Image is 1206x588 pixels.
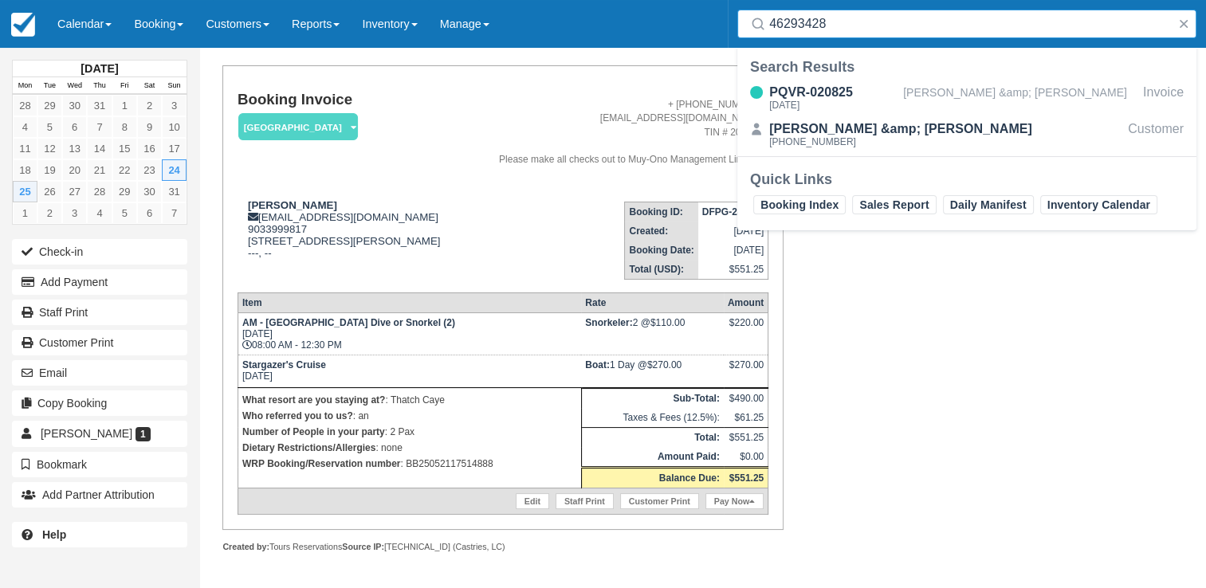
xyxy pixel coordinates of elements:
a: 16 [137,138,162,159]
p: : 2 Pax [242,424,577,440]
div: Tours Reservations [TECHNICAL_ID] (Castries, LC) [222,541,783,553]
td: $61.25 [724,408,768,428]
a: Customer Print [12,330,187,355]
td: $0.00 [724,447,768,468]
a: 20 [62,159,87,181]
th: Amount [724,292,768,312]
address: + [PHONE_NUMBER] [EMAIL_ADDRESS][DOMAIN_NAME] TIN # 206604 Please make all checks out to Muy-Ono ... [469,98,762,167]
p: : Thatch Caye [242,392,577,408]
th: Booking Date: [625,241,698,260]
a: Sales Report [852,195,936,214]
th: Sat [137,77,162,95]
div: Quick Links [750,170,1184,189]
div: [DATE] [769,100,897,110]
a: 17 [162,138,187,159]
strong: Number of People in your party [242,426,385,437]
th: Tue [37,77,62,95]
td: Taxes & Fees (12.5%): [581,408,724,428]
strong: Who referred you to us? [242,410,353,421]
a: Help [12,522,187,547]
a: Edit [516,493,549,509]
a: 30 [137,181,162,202]
a: 1 [112,95,137,116]
th: Item [238,292,581,312]
div: [PERSON_NAME] &amp; [PERSON_NAME] [903,83,1137,113]
a: 10 [162,116,187,138]
strong: AM - [GEOGRAPHIC_DATA] Dive or Snorkel (2) [242,317,455,328]
a: 2 [137,95,162,116]
strong: $551.25 [729,472,764,484]
h1: Booking Invoice [238,92,462,108]
p: : an [242,408,577,424]
a: 5 [37,116,62,138]
a: 3 [162,95,187,116]
td: $551.25 [698,260,768,280]
a: 31 [162,181,187,202]
a: 13 [62,138,87,159]
strong: [DATE] [81,62,118,75]
th: Mon [13,77,37,95]
th: Amount Paid: [581,447,724,468]
button: Check-in [12,239,187,265]
a: 9 [137,116,162,138]
strong: DFPG-240825 [702,206,764,218]
a: 26 [37,181,62,202]
span: $110.00 [650,317,685,328]
th: Total: [581,427,724,447]
a: Customer Print [620,493,699,509]
a: Daily Manifest [943,195,1034,214]
button: Add Partner Attribution [12,482,187,508]
th: Created: [625,221,698,241]
th: Fri [112,77,137,95]
div: [PHONE_NUMBER] [769,137,1032,147]
b: Help [42,528,66,541]
th: Balance Due: [581,467,724,488]
a: 11 [13,138,37,159]
a: 27 [62,181,87,202]
th: Total (USD): [625,260,698,280]
a: 18 [13,159,37,181]
div: $270.00 [728,359,764,383]
img: checkfront-main-nav-mini-logo.png [11,13,35,37]
strong: WRP Booking/Reservation number [242,458,400,469]
a: 23 [137,159,162,181]
td: [DATE] [698,241,768,260]
strong: [PERSON_NAME] [248,199,337,211]
a: Staff Print [556,493,614,509]
button: Email [12,360,187,386]
p: : none [242,440,577,456]
a: [GEOGRAPHIC_DATA] [238,112,352,142]
a: 5 [112,202,137,224]
a: 28 [13,95,37,116]
a: Inventory Calendar [1040,195,1157,214]
a: 15 [112,138,137,159]
a: 2 [37,202,62,224]
span: [PERSON_NAME] [41,427,132,440]
a: 7 [162,202,187,224]
a: 31 [87,95,112,116]
td: $490.00 [724,388,768,408]
a: 21 [87,159,112,181]
a: 30 [62,95,87,116]
a: 29 [112,181,137,202]
td: 1 Day @ [581,355,724,387]
a: Staff Print [12,300,187,325]
strong: Boat [585,359,610,370]
strong: Stargazer's Cruise [242,359,326,370]
th: Sub-Total: [581,388,724,408]
a: 28 [87,181,112,202]
a: 3 [62,202,87,224]
th: Thu [87,77,112,95]
td: [DATE] 08:00 AM - 12:30 PM [238,312,581,355]
a: 1 [13,202,37,224]
a: 12 [37,138,62,159]
a: 6 [137,202,162,224]
a: Pay Now [705,493,764,509]
a: 24 [162,159,187,181]
td: $551.25 [724,427,768,447]
button: Bookmark [12,452,187,477]
strong: Snorkeler [585,317,632,328]
strong: Dietary Restrictions/Allergies [242,442,375,453]
div: $220.00 [728,317,764,341]
th: Booking ID: [625,202,698,221]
